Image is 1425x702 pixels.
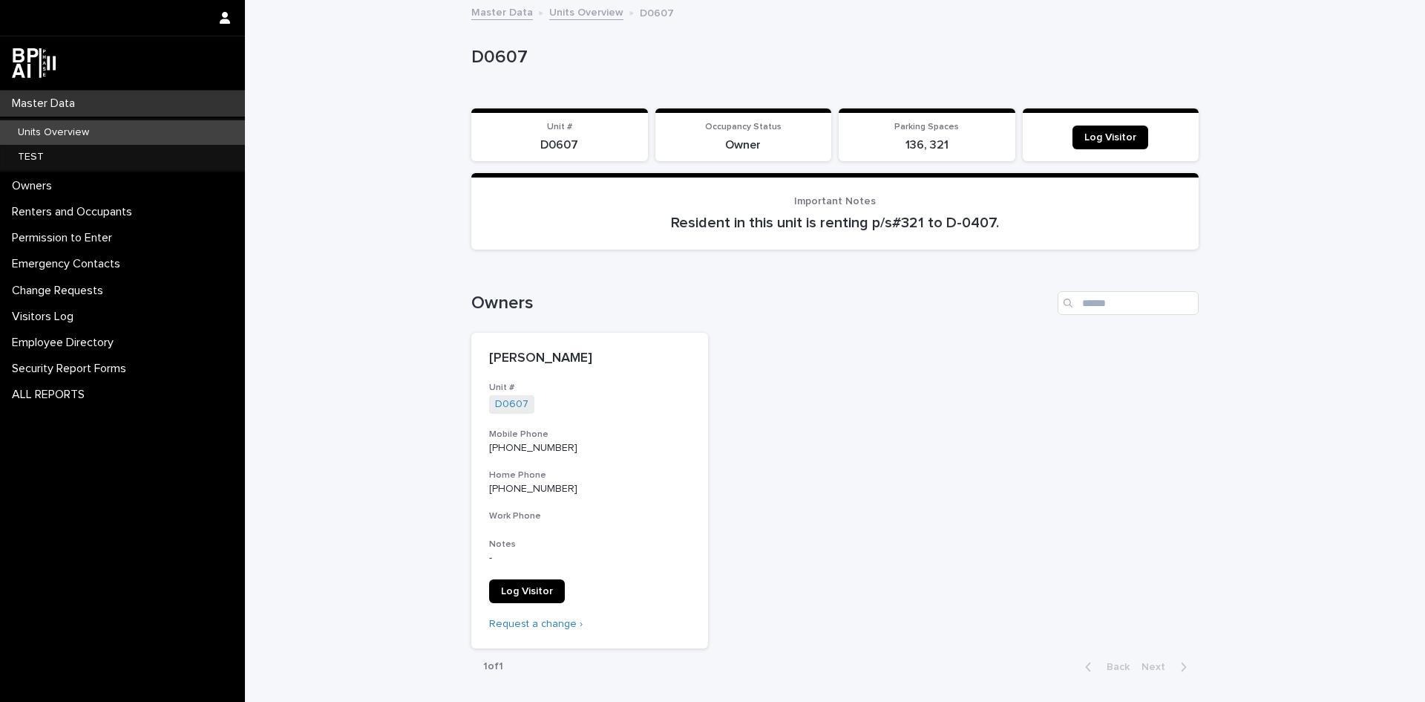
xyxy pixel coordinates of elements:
p: ALL REPORTS [6,388,96,402]
p: Master Data [6,97,87,111]
p: Change Requests [6,284,115,298]
p: Owners [6,179,64,193]
a: D0607 [495,398,528,411]
a: Units Overview [549,3,623,20]
p: - [489,552,690,565]
p: Security Report Forms [6,362,138,376]
a: Log Visitor [1072,126,1148,149]
p: 1 of 1 [471,649,515,685]
a: [PHONE_NUMBER] [489,484,577,494]
p: Permission to Enter [6,231,124,245]
a: Request a change › [489,619,583,629]
p: D0607 [471,47,1193,68]
p: D0607 [480,138,639,152]
span: Next [1141,662,1174,672]
p: Renters and Occupants [6,205,144,219]
button: Back [1073,660,1136,674]
span: Unit # [547,123,572,131]
span: Log Visitor [1084,132,1136,143]
span: Occupancy Status [705,123,782,131]
p: Visitors Log [6,310,85,324]
img: dwgmcNfxSF6WIOOXiGgu [12,48,56,78]
span: Back [1098,662,1130,672]
p: 136, 321 [848,138,1006,152]
a: [PHONE_NUMBER] [489,443,577,453]
span: Parking Spaces [894,123,959,131]
a: Master Data [471,3,533,20]
p: TEST [6,151,56,163]
p: D0607 [640,4,674,20]
p: Owner [664,138,823,152]
h1: Owners [471,293,1052,314]
span: Log Visitor [501,586,553,597]
button: Next [1136,660,1199,674]
h3: Home Phone [489,469,690,481]
p: Employee Directory [6,336,125,350]
p: Emergency Contacts [6,257,132,271]
p: Resident in this unit is renting p/s#321 to D-0407. [489,214,1181,232]
h3: Mobile Phone [489,429,690,441]
p: [PERSON_NAME] [489,351,690,367]
h3: Unit # [489,382,690,394]
span: Important Notes [794,196,876,207]
p: Units Overview [6,126,101,139]
a: [PERSON_NAME]Unit #D0607 Mobile Phone[PHONE_NUMBER]Home Phone[PHONE_NUMBER]Work PhoneNotes-Log Vi... [471,333,708,649]
h3: Notes [489,539,690,550]
h3: Work Phone [489,510,690,522]
input: Search [1058,291,1199,315]
a: Log Visitor [489,579,565,603]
